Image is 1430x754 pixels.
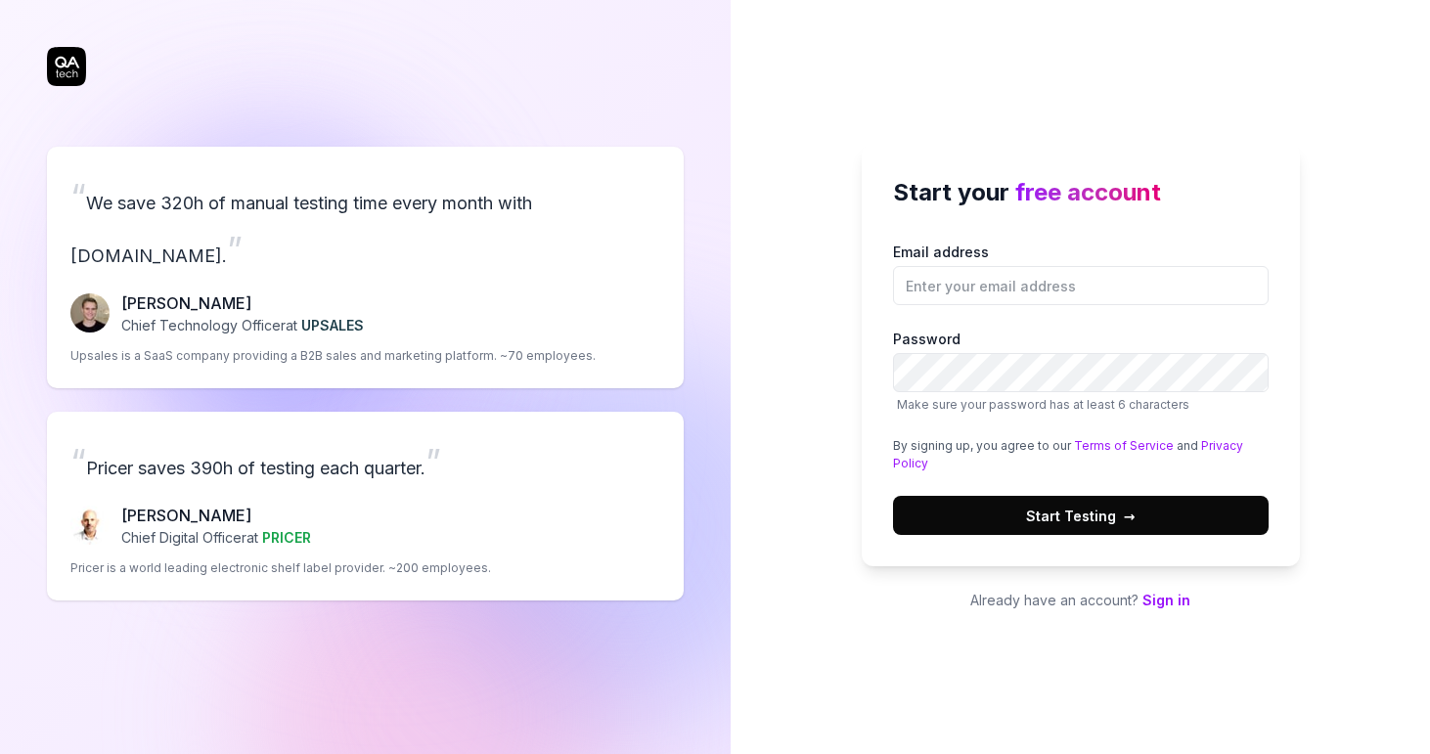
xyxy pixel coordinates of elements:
p: We save 320h of manual testing time every month with [DOMAIN_NAME]. [70,170,660,276]
p: Chief Digital Officer at [121,527,311,548]
span: PRICER [262,529,311,546]
span: ” [227,228,243,271]
input: Email address [893,266,1269,305]
span: → [1124,506,1136,526]
p: Already have an account? [862,590,1300,610]
span: “ [70,440,86,483]
a: “Pricer saves 390h of testing each quarter.”Chris Chalkitis[PERSON_NAME]Chief Digital Officerat P... [47,412,684,600]
span: free account [1015,178,1161,206]
p: [PERSON_NAME] [121,291,364,315]
button: Start Testing→ [893,496,1269,535]
a: Terms of Service [1074,438,1174,453]
input: PasswordMake sure your password has at least 6 characters [893,353,1269,392]
label: Email address [893,242,1269,305]
p: [PERSON_NAME] [121,504,311,527]
h2: Start your [893,175,1269,210]
span: UPSALES [301,317,364,333]
span: Make sure your password has at least 6 characters [897,397,1189,412]
span: “ [70,175,86,218]
p: Chief Technology Officer at [121,315,364,335]
a: “We save 320h of manual testing time every month with [DOMAIN_NAME].”Fredrik Seidl[PERSON_NAME]Ch... [47,147,684,388]
label: Password [893,329,1269,414]
a: Sign in [1142,592,1190,608]
p: Pricer saves 390h of testing each quarter. [70,435,660,488]
span: Start Testing [1026,506,1136,526]
div: By signing up, you agree to our and [893,437,1269,472]
img: Fredrik Seidl [70,293,110,333]
p: Pricer is a world leading electronic shelf label provider. ~200 employees. [70,559,491,577]
p: Upsales is a SaaS company providing a B2B sales and marketing platform. ~70 employees. [70,347,596,365]
span: ” [425,440,441,483]
img: Chris Chalkitis [70,506,110,545]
